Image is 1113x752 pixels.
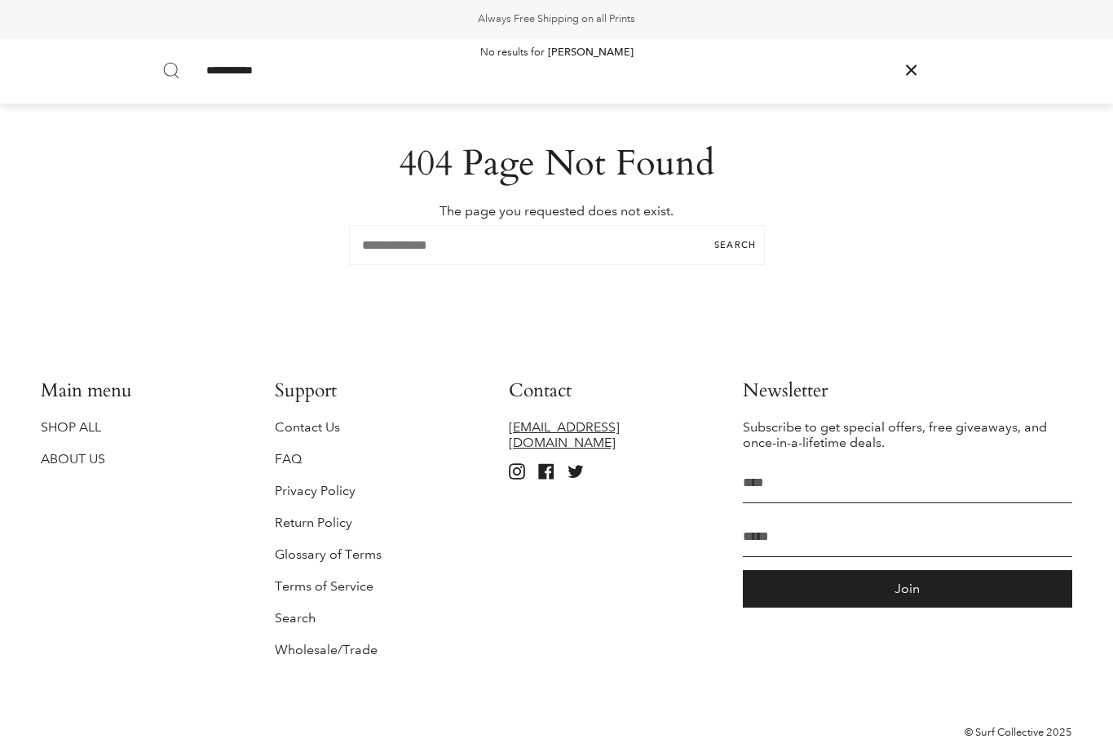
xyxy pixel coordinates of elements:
a: SHOP ALL [41,419,101,435]
a: Return Policy [275,515,352,530]
input: Email [743,516,1072,557]
a: © Surf Collective 2025 [965,726,1072,739]
a: Terms of Service [275,578,373,594]
h2: Newsletter [743,379,1072,410]
span: Always Free Shipping on all Prints [478,12,635,26]
input: Name [743,462,1072,503]
p: Subscribe to get special offers, free giveaways, and once-in-a-lifetime deals. [743,419,1072,450]
a: Glossary of Terms [275,546,382,562]
h2: Contact [509,379,702,410]
button: Join [743,570,1072,608]
a: Search [275,610,316,626]
h2: Main menu [41,379,234,410]
p: The page you requested does not exist. [308,203,806,219]
a: Privacy Policy [275,483,356,498]
h2: 404 Page Not Found [308,143,806,185]
a: Contact Us [275,419,340,435]
a: Wholesale/Trade [275,642,378,657]
h2: Support [275,379,468,410]
a: FAQ [275,451,302,467]
button: Search [706,225,765,265]
input: Search our store [193,38,904,102]
a: [EMAIL_ADDRESS][DOMAIN_NAME] [509,419,620,450]
a: ABOUT US [41,451,105,467]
